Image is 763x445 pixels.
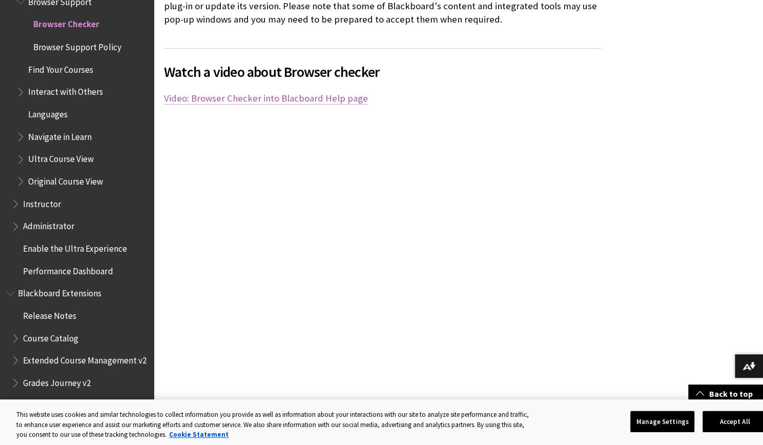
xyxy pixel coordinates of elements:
[33,16,99,30] span: Browser Checker
[688,385,763,403] a: Back to top
[33,38,121,52] span: Browser Support Policy
[23,195,61,209] span: Instructor
[164,61,601,83] span: Watch a video about Browser checker
[23,217,74,231] span: Administrator
[28,105,68,119] span: Languages
[23,262,113,276] span: Performance Dashboard
[18,285,101,298] span: Blackboard Extensions
[23,239,127,253] span: Enable the Ultra Experience
[28,83,103,97] span: Interact with Others
[23,374,91,388] span: Grades Journey v2
[23,329,78,343] span: Course Catalog
[28,60,93,74] span: Find Your Courses
[28,150,94,164] span: Ultra Course View
[169,430,229,439] a: More information about your privacy, opens in a new tab
[23,307,76,320] span: Release Notes
[23,351,146,365] span: Extended Course Management v2
[630,411,694,432] button: Manage Settings
[28,128,92,141] span: Navigate in Learn
[164,92,368,105] a: Video: Browser Checker into Blacboard Help page
[16,410,534,440] div: This website uses cookies and similar technologies to collect information you provide as well as ...
[23,396,114,410] span: Reporting Framework v2
[28,172,103,186] span: Original Course View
